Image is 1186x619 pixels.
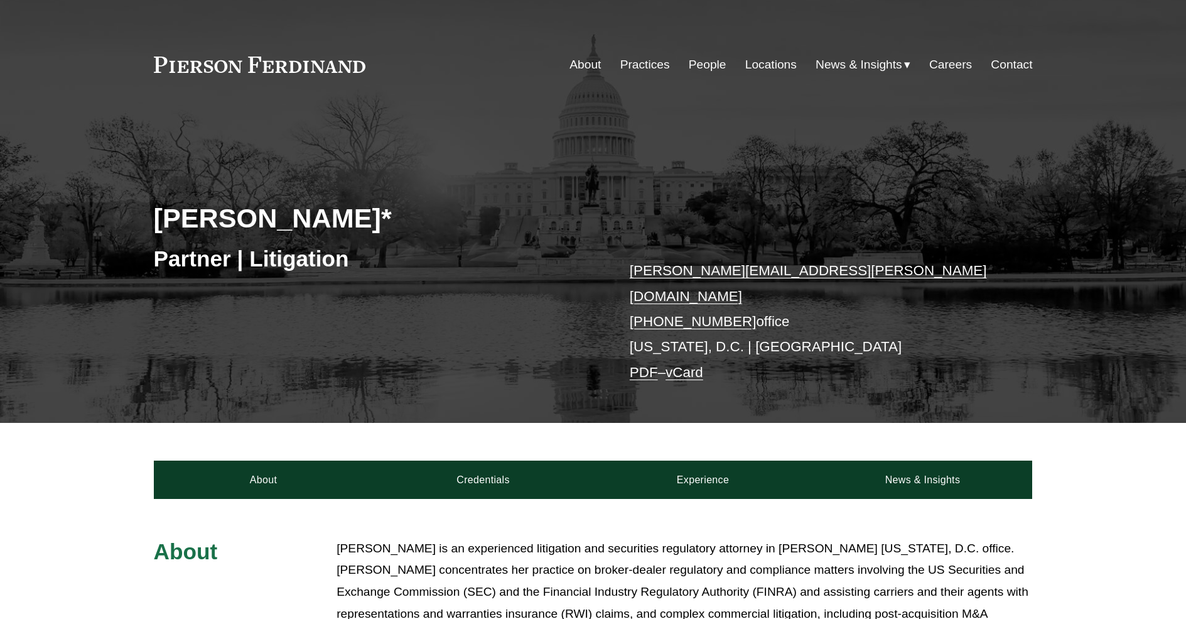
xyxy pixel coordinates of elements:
a: vCard [666,364,703,380]
a: folder dropdown [816,53,910,77]
a: Careers [929,53,972,77]
a: About [569,53,601,77]
h3: Partner | Litigation [154,245,593,273]
a: [PHONE_NUMBER] [630,314,757,329]
h2: [PERSON_NAME]* [154,202,593,234]
a: Contact [991,53,1032,77]
a: [PERSON_NAME][EMAIL_ADDRESS][PERSON_NAME][DOMAIN_NAME] [630,263,987,304]
a: News & Insights [812,461,1032,498]
a: Experience [593,461,813,498]
a: Practices [620,53,670,77]
a: People [689,53,726,77]
a: About [154,461,374,498]
a: Credentials [374,461,593,498]
span: About [154,539,218,564]
a: Locations [745,53,797,77]
span: News & Insights [816,54,902,76]
p: office [US_STATE], D.C. | [GEOGRAPHIC_DATA] – [630,258,996,385]
a: PDF [630,364,658,380]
